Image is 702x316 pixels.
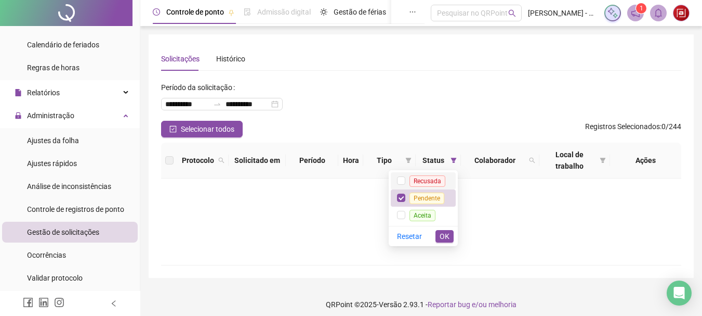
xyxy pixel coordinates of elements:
span: Ajustes rápidos [27,159,77,168]
span: lock [15,112,22,119]
div: Ações [614,155,677,166]
span: search [529,157,535,163]
label: Período da solicitação [161,79,239,96]
span: search [508,9,516,17]
span: clock-circle [153,8,160,16]
div: Open Intercom Messenger [667,281,692,306]
div: Histórico [216,53,245,65]
span: Selecionar todos [181,123,234,135]
img: 24469 [673,5,689,21]
span: sun [320,8,327,16]
span: Análise de inconsistências [27,182,111,191]
span: pushpin [228,9,234,16]
th: Solicitado em [229,143,286,179]
span: filter [405,157,412,163]
span: Pendente [409,193,444,204]
span: Registros Selecionados [585,122,660,131]
span: Status [420,155,446,166]
sup: 1 [636,3,646,14]
span: notification [631,8,640,18]
th: Hora [338,143,363,179]
span: file [15,89,22,96]
span: filter [403,153,414,168]
span: Controle de registros de ponto [27,205,124,213]
span: Reportar bug e/ou melhoria [428,300,516,309]
span: Ocorrências [27,251,66,259]
span: Admissão digital [257,8,311,16]
span: filter [451,157,457,163]
span: 1 [640,5,643,12]
span: Administração [27,111,74,120]
span: search [218,157,224,163]
div: Não há dados [174,229,669,240]
span: Versão [379,300,402,309]
span: [PERSON_NAME] - BIO HEALTH ACADEMIA [528,7,598,19]
span: Gestão de férias [334,8,386,16]
span: Gestão de solicitações [27,228,99,236]
img: sparkle-icon.fc2bf0ac1784a2077858766a79e2daf3.svg [607,7,618,19]
span: : 0 / 244 [585,121,681,137]
span: Colaborador [465,155,525,166]
span: Controle de ponto [166,8,224,16]
span: Tipo [367,155,401,166]
span: filter [448,153,459,168]
button: Resetar [393,230,426,243]
span: instagram [54,297,64,308]
span: Regras de horas [27,64,80,72]
span: swap-right [213,100,221,108]
span: Resetar [397,231,422,242]
span: Recusada [409,175,445,187]
span: Aceita [409,210,435,221]
span: filter [600,157,606,163]
span: ellipsis [409,8,416,16]
span: left [110,300,117,307]
th: Período [286,143,338,179]
span: to [213,100,221,108]
span: Protocolo [182,155,214,166]
button: OK [435,230,454,243]
span: file-done [244,8,251,16]
span: Calendário de feriados [27,41,99,49]
span: search [527,153,537,168]
span: facebook [23,297,33,308]
span: Validar protocolo [27,274,83,282]
div: Solicitações [161,53,200,65]
span: Relatórios [27,89,60,97]
span: bell [654,8,663,18]
span: check-square [169,125,177,133]
span: search [216,153,227,168]
button: Selecionar todos [161,121,243,137]
span: Local de trabalho [544,149,595,172]
span: linkedin [38,297,49,308]
span: OK [440,231,449,242]
span: filter [598,147,608,174]
span: Ajustes da folha [27,136,79,145]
